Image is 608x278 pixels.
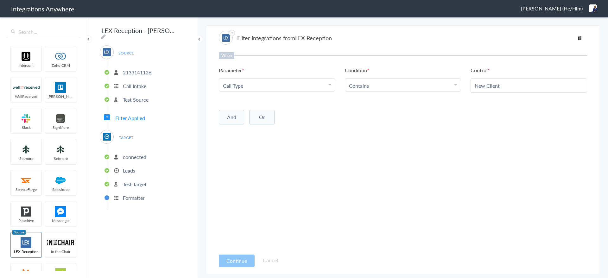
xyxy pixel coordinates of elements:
span: LEX Reception [11,249,41,254]
span: SignMore [45,125,76,130]
img: serviceforge-icon.png [13,175,40,186]
span: Zoho CRM [45,63,76,68]
img: signmore-logo.png [47,113,74,124]
p: Formatter [123,194,145,201]
h6: When [219,52,234,59]
span: Messenger [45,218,76,223]
img: slack-logo.svg [13,113,40,124]
img: zoho-logo.svg [47,51,74,62]
span: Setmore [45,156,76,161]
img: trello.png [47,82,74,93]
p: 2133141126 [123,69,151,76]
p: Call Intake [123,82,146,90]
span: intercom [11,63,41,68]
span: SOURCE [114,49,138,57]
a: Call Type [223,82,243,89]
p: Test Target [123,180,147,188]
span: LEX Reception [295,34,332,42]
p: Test Source [123,96,149,103]
h6: Condition [345,66,369,74]
button: And [219,110,244,124]
input: Search... [6,26,81,38]
img: inch-logo.svg [47,237,74,248]
img: lex-app-logo.svg [13,237,40,248]
button: Continue [219,255,255,267]
a: Cancel [263,256,278,264]
img: wr-logo.svg [13,82,40,93]
img: setmoreNew.jpg [47,144,74,155]
input: Enter Values [475,82,583,89]
img: lex-app-logo.svg [222,34,230,42]
span: Slack [11,125,41,130]
h6: Parameter [219,66,244,74]
img: salesforce-logo.svg [47,175,74,186]
h1: Integrations Anywhere [11,4,74,13]
a: Contains [349,82,369,89]
img: dffc7c24-452a-452c-b3c2-fb5d2303e76d.png [589,4,597,12]
span: In the Chair [45,249,76,254]
span: Setmore [11,156,41,161]
h4: Filter integrations from [237,34,332,42]
span: WellReceived [11,94,41,99]
span: [PERSON_NAME] [45,94,76,99]
img: FBM.png [47,206,74,217]
span: Filter Applied [115,114,145,122]
img: pipedrive.png [13,206,40,217]
span: [PERSON_NAME] (He/Him) [521,5,583,12]
p: Leads [123,167,135,174]
span: TARGET [114,133,138,142]
img: setmoreNew.jpg [13,144,40,155]
img: lex-app-logo.svg [103,48,111,56]
span: Pipedrive [11,218,41,223]
span: ServiceForge [11,187,41,192]
img: Clio.jpg [103,133,111,141]
button: Or [249,110,275,124]
img: intercom-logo.svg [13,51,40,62]
h6: Control [471,66,490,74]
p: connected [123,153,146,161]
span: Salesforce [45,187,76,192]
